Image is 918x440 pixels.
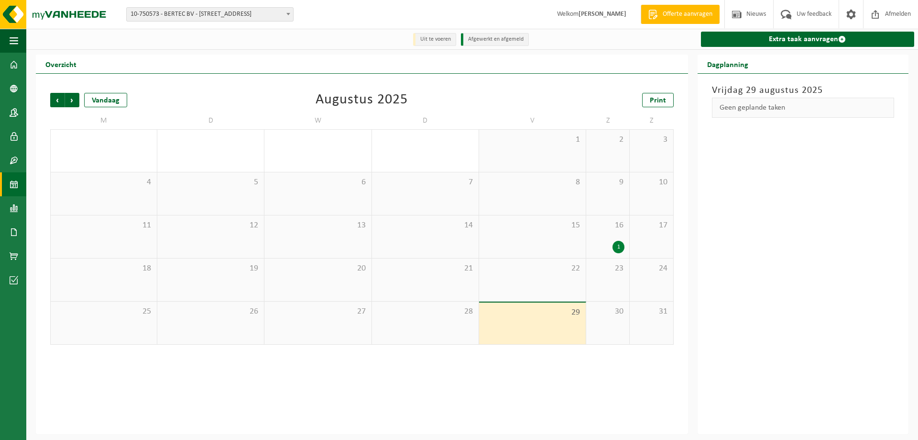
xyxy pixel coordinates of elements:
[591,263,624,274] span: 23
[269,220,366,231] span: 13
[634,177,668,188] span: 10
[55,306,152,317] span: 25
[591,220,624,231] span: 16
[377,220,474,231] span: 14
[634,135,668,145] span: 3
[484,263,581,274] span: 22
[55,177,152,188] span: 4
[50,93,65,107] span: Vorige
[591,177,624,188] span: 9
[127,8,293,21] span: 10-750573 - BERTEC BV - 9810 EKE, TULPENSTRAAT 3
[461,33,529,46] li: Afgewerkt en afgemeld
[484,307,581,318] span: 29
[36,55,86,73] h2: Overzicht
[591,306,624,317] span: 30
[162,263,259,274] span: 19
[642,93,674,107] a: Print
[712,98,894,118] div: Geen geplande taken
[377,306,474,317] span: 28
[55,220,152,231] span: 11
[484,135,581,145] span: 1
[641,5,720,24] a: Offerte aanvragen
[634,263,668,274] span: 24
[612,241,624,253] div: 1
[65,93,79,107] span: Volgende
[634,220,668,231] span: 17
[377,177,474,188] span: 7
[372,112,479,129] td: D
[701,32,914,47] a: Extra taak aanvragen
[579,11,626,18] strong: [PERSON_NAME]
[634,306,668,317] span: 31
[157,112,264,129] td: D
[264,112,372,129] td: W
[413,33,456,46] li: Uit te voeren
[84,93,127,107] div: Vandaag
[55,263,152,274] span: 18
[162,220,259,231] span: 12
[650,97,666,104] span: Print
[484,220,581,231] span: 15
[484,177,581,188] span: 8
[630,112,673,129] td: Z
[269,263,366,274] span: 20
[660,10,715,19] span: Offerte aanvragen
[269,306,366,317] span: 27
[269,177,366,188] span: 6
[712,83,894,98] h3: Vrijdag 29 augustus 2025
[591,135,624,145] span: 2
[50,112,157,129] td: M
[377,263,474,274] span: 21
[316,93,408,107] div: Augustus 2025
[126,7,294,22] span: 10-750573 - BERTEC BV - 9810 EKE, TULPENSTRAAT 3
[162,306,259,317] span: 26
[162,177,259,188] span: 5
[479,112,586,129] td: V
[698,55,758,73] h2: Dagplanning
[586,112,630,129] td: Z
